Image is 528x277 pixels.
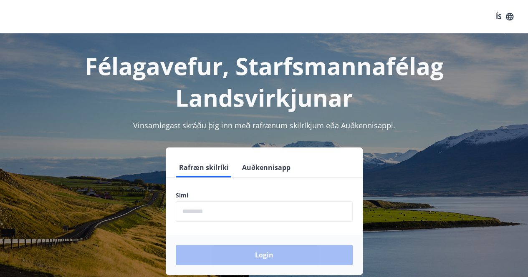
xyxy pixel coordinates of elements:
[176,191,353,200] label: Sími
[10,50,518,113] h1: Félagavefur, Starfsmannafélag Landsvirkjunar
[491,9,518,24] button: ÍS
[133,120,395,130] span: Vinsamlegast skráðu þig inn með rafrænum skilríkjum eða Auðkennisappi.
[239,157,294,177] button: Auðkennisapp
[176,157,232,177] button: Rafræn skilríki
